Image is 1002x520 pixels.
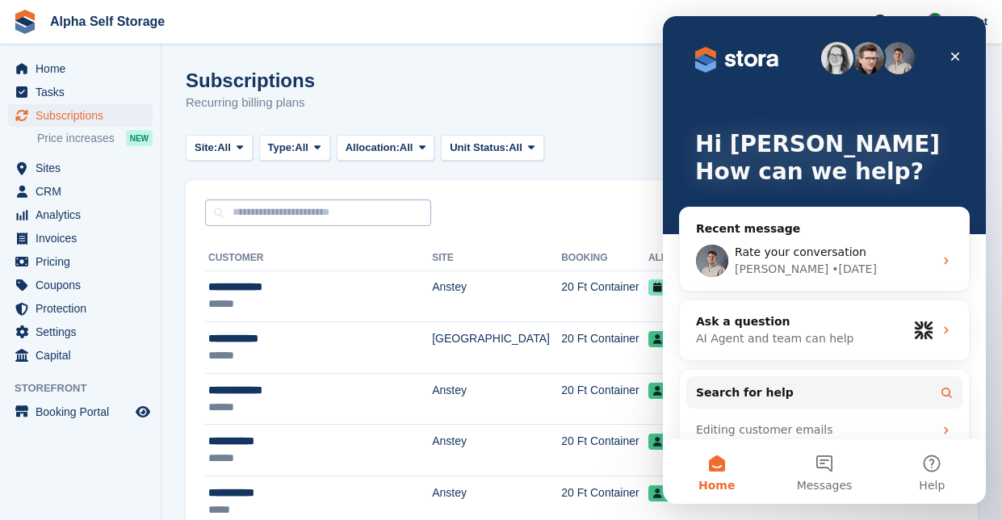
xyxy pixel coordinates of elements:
[400,140,413,156] span: All
[8,104,153,127] a: menu
[36,227,132,250] span: Invoices
[432,322,561,374] td: [GEOGRAPHIC_DATA]
[186,135,253,161] button: Site: All
[450,140,509,156] span: Unit Status:
[13,10,37,34] img: stora-icon-8386f47178a22dfd0bd8f6a31ec36ba5ce8667c1dd55bd0f319d3a0aa187defe.svg
[890,13,912,29] span: Help
[432,373,561,425] td: Anstey
[8,157,153,179] a: menu
[8,203,153,226] a: menu
[8,180,153,203] a: menu
[648,383,690,399] span: A 25
[126,130,153,146] div: NEW
[432,245,561,271] th: Site
[346,140,400,156] span: Allocation:
[8,297,153,320] a: menu
[8,227,153,250] a: menu
[648,245,717,271] th: Allocation
[36,57,132,80] span: Home
[217,140,231,156] span: All
[44,8,171,35] a: Alpha Self Storage
[268,140,296,156] span: Type:
[186,94,315,112] p: Recurring billing plans
[8,81,153,103] a: menu
[8,344,153,367] a: menu
[663,16,986,504] iframe: Intercom live chat
[259,135,330,161] button: Type: All
[810,13,842,29] span: Create
[36,157,132,179] span: Sites
[8,321,153,343] a: menu
[8,274,153,296] a: menu
[432,270,561,322] td: Anstey
[648,331,702,347] span: LAP 53
[205,245,432,271] th: Customer
[36,104,132,127] span: Subscriptions
[8,400,153,423] a: menu
[648,434,690,450] span: A 26
[337,135,435,161] button: Allocation: All
[561,373,648,425] td: 20 Ft Container
[648,485,697,501] span: blue
[15,380,161,396] span: Storefront
[8,250,153,273] a: menu
[36,180,132,203] span: CRM
[133,402,153,421] a: Preview store
[509,140,522,156] span: All
[36,250,132,273] span: Pricing
[37,131,115,146] span: Price increases
[186,69,315,91] h1: Subscriptions
[561,425,648,476] td: 20 Ft Container
[648,279,690,296] span: A 27
[927,13,943,29] img: James Bambury
[36,274,132,296] span: Coupons
[36,321,132,343] span: Settings
[432,425,561,476] td: Anstey
[37,129,153,147] a: Price increases NEW
[561,270,648,322] td: 20 Ft Container
[561,322,648,374] td: 20 Ft Container
[195,140,217,156] span: Site:
[36,297,132,320] span: Protection
[36,203,132,226] span: Analytics
[295,140,308,156] span: All
[36,344,132,367] span: Capital
[36,81,132,103] span: Tasks
[945,14,987,30] span: Account
[441,135,543,161] button: Unit Status: All
[561,245,648,271] th: Booking
[8,57,153,80] a: menu
[36,400,132,423] span: Booking Portal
